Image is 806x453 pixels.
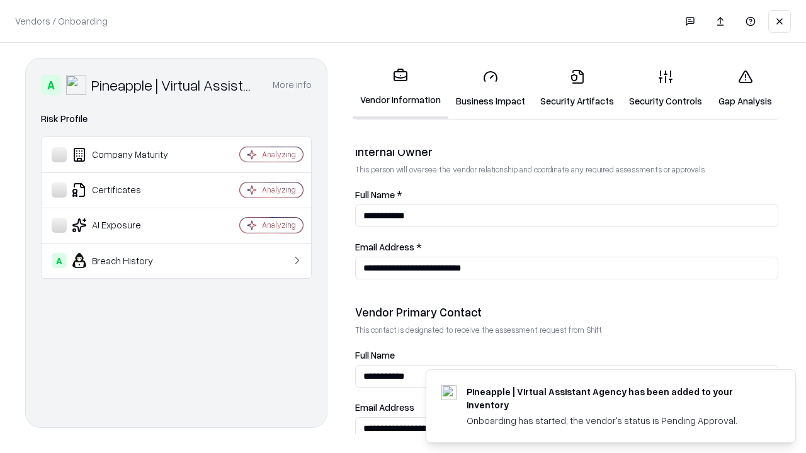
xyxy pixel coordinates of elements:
p: This contact is designated to receive the assessment request from Shift [355,325,778,335]
p: This person will oversee the vendor relationship and coordinate any required assessments or appro... [355,164,778,175]
p: Vendors / Onboarding [15,14,108,28]
div: Vendor Primary Contact [355,305,778,320]
button: More info [273,74,312,96]
img: trypineapple.com [441,385,457,400]
a: Gap Analysis [710,59,781,118]
label: Email Address [355,403,778,412]
label: Full Name * [355,190,778,199]
a: Business Impact [448,59,533,118]
div: Company Maturity [52,147,202,162]
div: A [41,75,61,95]
div: Onboarding has started, the vendor's status is Pending Approval. [467,414,765,427]
div: AI Exposure [52,218,202,233]
label: Full Name [355,350,778,360]
a: Security Controls [622,59,710,118]
div: Internal Owner [355,144,778,159]
a: Security Artifacts [533,59,622,118]
div: Pineapple | Virtual Assistant Agency has been added to your inventory [467,385,765,411]
div: Risk Profile [41,111,312,126]
div: Analyzing [262,220,296,230]
img: Pineapple | Virtual Assistant Agency [66,75,86,95]
div: A [52,253,67,268]
div: Pineapple | Virtual Assistant Agency [91,75,258,95]
a: Vendor Information [353,58,448,119]
div: Breach History [52,253,202,268]
div: Analyzing [262,184,296,195]
div: Certificates [52,182,202,198]
label: Email Address * [355,242,778,252]
div: Analyzing [262,149,296,160]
